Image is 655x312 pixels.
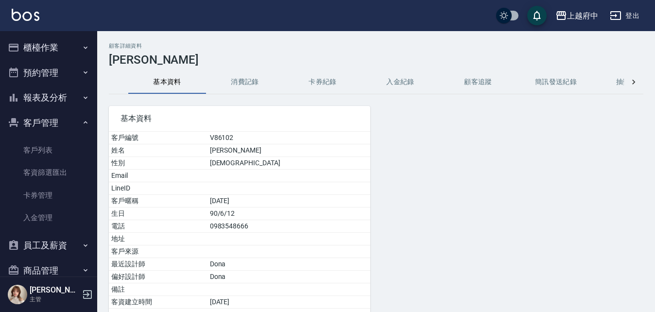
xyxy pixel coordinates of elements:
td: 客戶暱稱 [109,195,207,208]
button: 客戶管理 [4,110,93,136]
td: 生日 [109,208,207,220]
button: 員工及薪資 [4,233,93,258]
a: 卡券管理 [4,184,93,207]
div: 上越府中 [567,10,598,22]
td: 客資建立時間 [109,296,207,309]
h3: [PERSON_NAME] [109,53,643,67]
a: 入金管理 [4,207,93,229]
td: [DATE] [207,195,370,208]
button: 簡訊發送紀錄 [517,70,595,94]
button: 商品管理 [4,258,93,283]
td: Email [109,170,207,182]
td: 0983548666 [207,220,370,233]
td: 偏好設計師 [109,271,207,283]
td: 備註 [109,283,207,296]
button: 櫃檯作業 [4,35,93,60]
img: Logo [12,9,39,21]
td: [DEMOGRAPHIC_DATA] [207,157,370,170]
button: 上越府中 [552,6,602,26]
td: 90/6/12 [207,208,370,220]
td: V86102 [207,132,370,144]
span: 基本資料 [121,114,359,123]
td: 電話 [109,220,207,233]
button: 顧客追蹤 [439,70,517,94]
button: 入金紀錄 [362,70,439,94]
td: [PERSON_NAME] [207,144,370,157]
button: 基本資料 [128,70,206,94]
td: 性別 [109,157,207,170]
button: 消費記錄 [206,70,284,94]
td: 客戶來源 [109,245,207,258]
button: 卡券紀錄 [284,70,362,94]
a: 客戶列表 [4,139,93,161]
h2: 顧客詳細資料 [109,43,643,49]
img: Person [8,285,27,304]
td: LineID [109,182,207,195]
p: 主管 [30,295,79,304]
td: [DATE] [207,296,370,309]
a: 客資篩選匯出 [4,161,93,184]
button: 預約管理 [4,60,93,86]
button: 登出 [606,7,643,25]
td: Dona [207,271,370,283]
td: 姓名 [109,144,207,157]
td: 客戶編號 [109,132,207,144]
td: Dona [207,258,370,271]
h5: [PERSON_NAME] [30,285,79,295]
td: 最近設計師 [109,258,207,271]
button: 報表及分析 [4,85,93,110]
button: save [527,6,547,25]
td: 地址 [109,233,207,245]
